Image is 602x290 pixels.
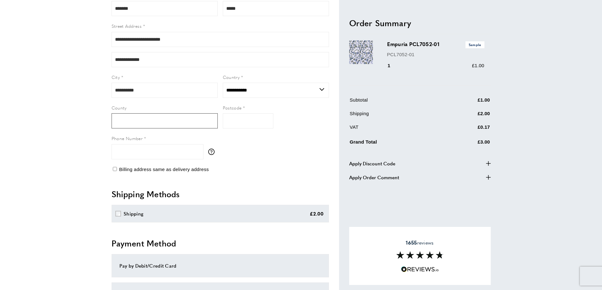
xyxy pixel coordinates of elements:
[119,167,209,172] span: Billing address same as delivery address
[350,110,446,122] td: Shipping
[223,74,240,80] span: Country
[387,50,484,58] p: PCL7052-01
[350,96,446,109] td: Subtotal
[112,188,329,200] h2: Shipping Methods
[349,17,491,28] h2: Order Summary
[406,239,417,246] strong: 1655
[349,159,395,167] span: Apply Discount Code
[113,167,117,171] input: Billing address same as delivery address
[112,135,143,141] span: Phone Number
[349,40,373,64] img: Empuria PCL7052-01
[112,238,329,249] h2: Payment Method
[124,210,143,217] div: Shipping
[119,262,321,269] div: Pay by Debit/Credit Card
[406,240,434,246] span: reviews
[447,137,490,151] td: £3.00
[401,266,439,272] img: Reviews.io 5 stars
[387,62,399,69] div: 1
[396,251,444,259] img: Reviews section
[349,173,399,181] span: Apply Order Comment
[112,74,120,80] span: City
[447,96,490,109] td: £1.00
[350,137,446,151] td: Grand Total
[447,110,490,122] td: £2.00
[112,23,142,29] span: Street Address
[310,210,324,217] div: £2.00
[472,63,484,68] span: £1.00
[112,104,127,111] span: County
[223,104,242,111] span: Postcode
[208,149,218,155] button: More information
[387,40,484,48] h3: Empuria PCL7052-01
[465,41,484,48] span: Sample
[350,123,446,136] td: VAT
[447,123,490,136] td: £0.17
